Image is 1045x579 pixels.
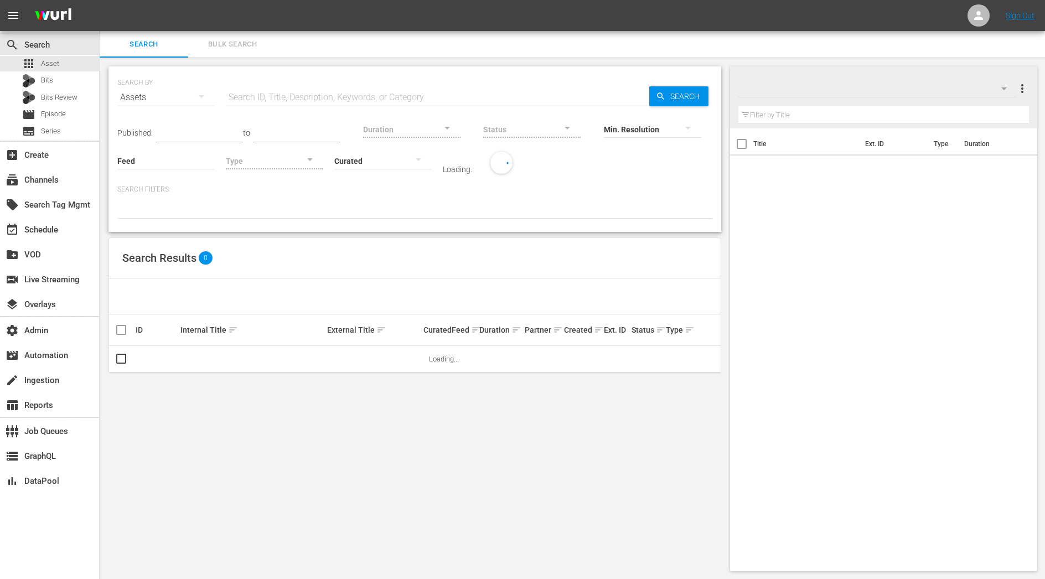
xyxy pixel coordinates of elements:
p: Search Filters: [117,185,712,194]
span: Asset [41,58,59,69]
span: more_vert [1016,82,1029,95]
div: Type [666,323,685,337]
th: Ext. ID [858,128,928,159]
span: sort [594,325,604,335]
span: Published: [117,128,153,137]
span: VOD [6,248,19,261]
span: sort [471,325,481,335]
span: Bits [41,75,53,86]
span: Admin [6,324,19,337]
span: Create [6,148,19,162]
span: DataPool [6,474,19,488]
span: Series [41,126,61,137]
span: 0 [199,251,213,265]
span: to [243,128,250,137]
span: sort [656,325,666,335]
span: Job Queues [6,425,19,438]
span: Bulk Search [195,38,270,51]
button: Search [649,86,708,106]
div: External Title [327,323,420,337]
a: Sign Out [1006,11,1034,20]
span: Search [666,86,708,106]
div: Internal Title [180,323,324,337]
span: Search [106,38,182,51]
div: ID [136,325,177,334]
span: sort [228,325,238,335]
span: Channels [6,173,19,187]
div: Assets [117,82,215,113]
span: Asset [22,57,35,70]
span: menu [7,9,20,22]
span: Loading... [429,355,459,363]
div: Duration [479,323,521,337]
th: Title [753,128,858,159]
span: sort [685,325,695,335]
span: Search [6,38,19,51]
div: Bits Review [22,91,35,104]
span: Overlays [6,298,19,311]
span: Live Streaming [6,273,19,286]
div: Feed [452,323,477,337]
button: more_vert [1016,75,1029,102]
div: Partner [525,323,561,337]
th: Duration [958,128,1024,159]
span: sort [553,325,563,335]
div: Bits [22,74,35,87]
div: Loading.. [443,165,474,174]
span: Search Results [122,251,196,265]
span: sort [376,325,386,335]
div: Ext. ID [604,325,629,334]
span: Ingestion [6,374,19,387]
span: Episode [22,108,35,121]
span: Automation [6,349,19,362]
span: Series [22,125,35,138]
img: ans4CAIJ8jUAAAAAAAAAAAAAAAAAAAAAAAAgQb4GAAAAAAAAAAAAAAAAAAAAAAAAJMjXAAAAAAAAAAAAAAAAAAAAAAAAgAT5G... [27,3,80,29]
span: Schedule [6,223,19,236]
div: Created [564,323,600,337]
span: Bits Review [41,92,77,103]
span: Episode [41,108,66,120]
span: Reports [6,399,19,412]
span: GraphQL [6,449,19,463]
span: Search Tag Mgmt [6,198,19,211]
div: Status [632,323,662,337]
span: sort [511,325,521,335]
div: Curated [423,325,448,334]
th: Type [927,128,958,159]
